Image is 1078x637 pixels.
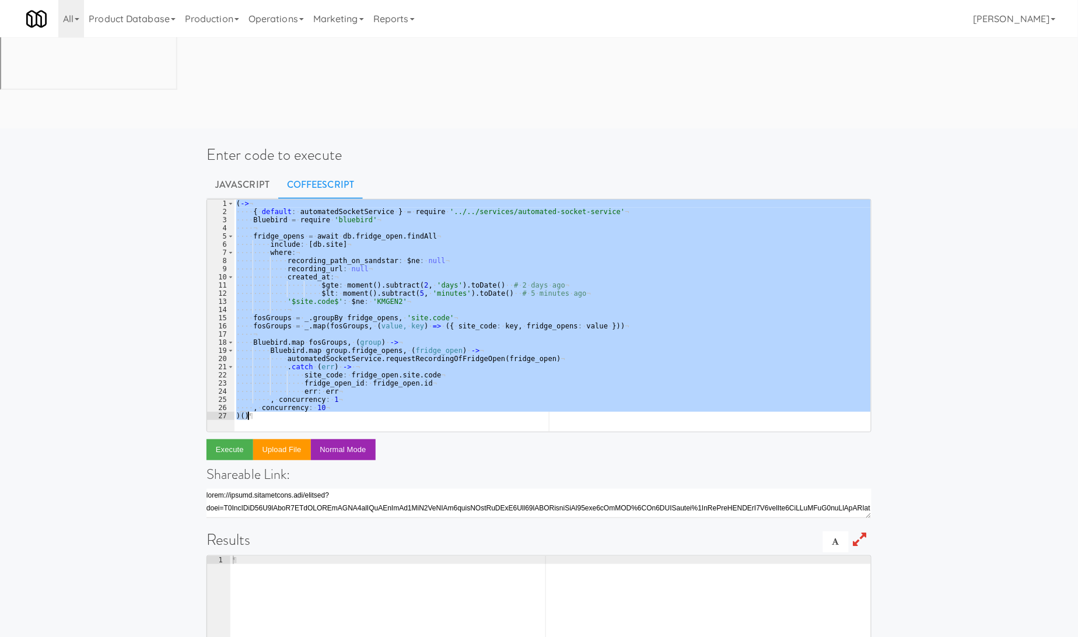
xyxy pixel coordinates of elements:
div: 27 [207,412,235,420]
button: Upload file [253,439,311,460]
div: 20 [207,355,235,363]
h1: Results [206,531,871,548]
button: Execute [206,439,253,460]
div: 12 [207,289,235,297]
div: 7 [207,249,235,257]
h1: Enter code to execute [206,146,871,163]
div: 15 [207,314,235,322]
div: 13 [207,297,235,306]
div: 5 [207,232,235,240]
a: Javascript [206,170,278,199]
div: 18 [207,338,235,346]
div: 6 [207,240,235,249]
a: CoffeeScript [278,170,363,199]
div: 17 [207,330,235,338]
div: 23 [207,379,235,387]
div: 4 [207,224,235,232]
div: 25 [207,395,235,404]
div: 16 [207,322,235,330]
div: 19 [207,346,235,355]
div: 14 [207,306,235,314]
div: 10 [207,273,235,281]
div: 8 [207,257,235,265]
div: 26 [207,404,235,412]
div: 9 [207,265,235,273]
button: Normal Mode [311,439,376,460]
div: 2 [207,208,235,216]
div: 1 [207,199,235,208]
h4: Shareable Link: [206,467,871,482]
div: 21 [207,363,235,371]
textarea: lorem://ipsumd.sitametcons.adi/elitsed?doei=T0IncIDiD56U9lAboR7ETdOLOREmAGNA4alIQuAEnImAd1MiN2VeN... [206,489,871,518]
div: 1 [207,556,230,564]
img: Micromart [26,9,47,29]
div: 3 [207,216,235,224]
div: 11 [207,281,235,289]
div: 24 [207,387,235,395]
div: 22 [207,371,235,379]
